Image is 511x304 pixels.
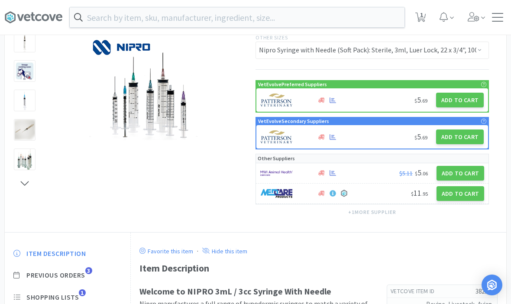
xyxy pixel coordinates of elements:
[344,206,401,218] button: +1more supplier
[414,132,427,142] span: 5
[442,287,494,296] h5: 382907
[26,249,86,258] span: Item Description
[414,134,417,141] span: $
[415,168,428,178] span: 5
[255,33,489,42] p: Other Sizes
[436,129,484,144] button: Add to Cart
[258,80,327,88] p: VetEvolve Preferred Suppliers
[415,170,417,177] span: $
[421,97,427,104] span: . 69
[70,7,404,27] input: Search by item, sku, manufacturer, ingredient, size...
[139,286,331,297] strong: Welcome to NIPRO 3mL / 3cc Syringe With Needle
[79,289,86,296] span: 1
[197,246,198,257] div: ·
[258,154,295,162] p: Other Suppliers
[411,191,414,197] span: $
[391,287,442,296] h6: Vetcove Item Id
[210,247,247,255] p: Hide this item
[437,166,484,181] button: Add to Cart
[260,167,293,180] img: f6b2451649754179b5b4e0c70c3f7cb0_2.png
[412,15,430,23] a: 1
[85,267,92,274] span: 3
[399,169,413,177] span: $5.11
[436,93,484,107] button: Add to Cart
[260,187,293,200] img: 81f133ae88bc4a719cef3c65d1530da7_50.png
[414,95,427,105] span: 5
[139,261,498,276] div: Item Description
[258,117,329,125] p: VetEvolve Secondary Suppliers
[411,188,428,198] span: 11
[421,191,428,197] span: . 95
[421,170,428,177] span: . 06
[89,33,197,142] img: 613fe8d2467e4366858fbd4fd5925101_339025.jpg
[421,134,427,141] span: . 69
[26,271,85,280] span: Previous Orders
[437,186,484,201] button: Add to Cart
[261,94,293,107] img: f5e969b455434c6296c6d81ef179fa71_3.png
[146,247,193,255] p: Favorite this item
[26,293,79,302] span: Shopping Lists
[482,275,502,295] div: Open Intercom Messenger
[261,130,293,143] img: f5e969b455434c6296c6d81ef179fa71_3.png
[414,97,417,104] span: $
